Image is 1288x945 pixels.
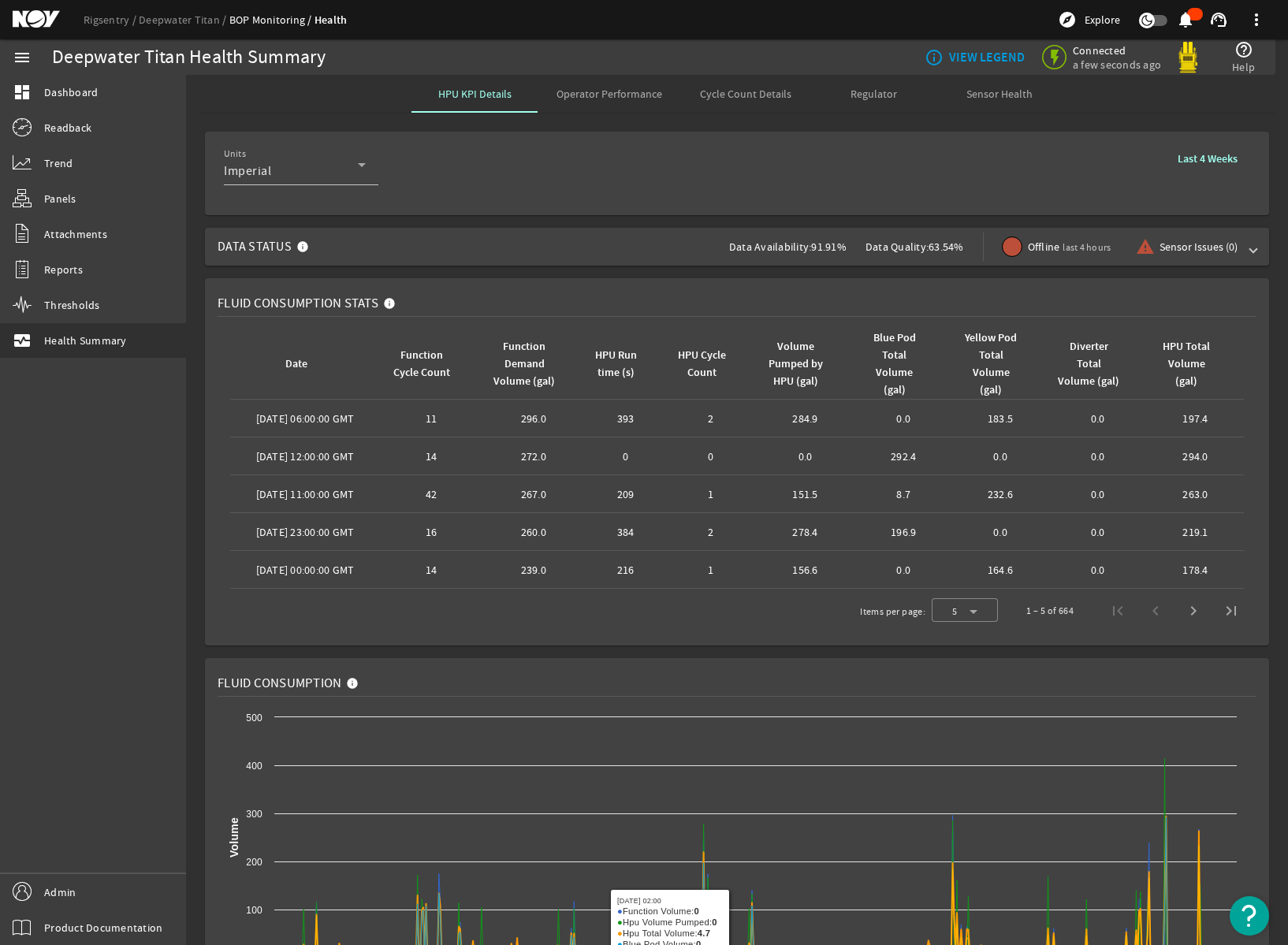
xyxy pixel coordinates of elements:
div: 0.0 [862,411,946,426]
div: 0 [672,448,749,464]
span: HPU KPI Details [438,88,512,99]
div: Items per page: [860,604,925,619]
span: Admin [44,884,76,900]
span: Explore [1085,12,1120,28]
mat-expansion-panel-header: Data StatusData Availability:91.91%Data Quality:63.54%Offlinelast 4 hoursSensor Issues (0) [205,228,1269,266]
span: Dashboard [44,84,98,100]
div: 294.0 [1153,448,1238,464]
div: Deepwater Titan Health Summary [52,50,326,65]
div: [DATE] 12:00:00 GMT [236,448,374,464]
div: 0.0 [1055,524,1141,540]
span: Reports [44,262,83,277]
div: 2 [672,411,749,426]
mat-icon: monitor_heart [13,331,32,350]
span: Offline [1028,239,1111,255]
span: Trend [44,155,73,171]
div: Function Cycle Count [389,347,456,381]
div: 0.0 [1055,411,1141,426]
div: HPU Total Volume (gal) [1156,338,1217,390]
button: more_vert [1238,1,1275,39]
b: Last 4 Weeks [1178,151,1238,166]
div: 272.0 [489,448,579,464]
button: Explore [1052,7,1126,32]
span: Attachments [44,226,107,242]
text: 200 [246,857,262,868]
div: 14 [386,448,476,464]
div: 2 [672,524,749,540]
div: Diverter Total Volume (gal) [1057,338,1120,390]
div: 14 [386,562,476,578]
button: Last page [1212,592,1250,630]
mat-icon: info_outline [925,48,937,67]
a: Deepwater Titan [139,13,229,27]
span: Connected [1073,43,1161,58]
div: HPU Run time (s) [594,347,640,381]
div: 278.4 [761,524,849,540]
div: HPU Total Volume (gal) [1153,338,1231,390]
div: Yellow Pod Total Volume (gal) [961,329,1022,399]
a: Rigsentry [84,13,139,27]
button: Last 4 Weeks [1165,144,1250,173]
div: 232.6 [959,486,1043,502]
span: a few seconds ago [1073,58,1161,72]
div: Yellow Pod Total Volume (gal) [959,329,1037,399]
div: 239.0 [489,562,579,578]
img: Yellowpod.svg [1172,42,1204,73]
div: 183.5 [959,411,1043,426]
div: [DATE] 11:00:00 GMT [236,486,374,502]
div: Date [236,355,367,373]
div: [DATE] 00:00:00 GMT [236,562,374,578]
text: 300 [246,809,262,820]
text: 400 [246,761,262,772]
span: Fluid Consumption [218,675,341,691]
span: Data Availability: [729,240,812,254]
div: Function Demand Volume (gal) [491,338,558,390]
mat-panel-title: Data Status [218,228,315,266]
div: 393 [591,411,661,426]
div: 156.6 [761,562,849,578]
div: 42 [386,486,476,502]
div: 263.0 [1153,486,1238,502]
span: Panels [44,191,76,206]
div: 11 [386,411,476,426]
mat-icon: support_agent [1209,10,1228,29]
div: 0.0 [959,448,1043,464]
a: BOP Monitoring [229,13,315,27]
mat-icon: notifications [1176,10,1195,29]
button: Sensor Issues (0) [1130,233,1244,261]
span: Thresholds [44,297,100,313]
span: 63.54% [929,240,964,254]
div: 292.4 [862,448,946,464]
div: Diverter Total Volume (gal) [1055,338,1134,390]
text: Volume [228,817,240,858]
div: 0.0 [1055,562,1141,578]
span: Health Summary [44,333,127,348]
div: HPU Cycle Count [675,347,728,381]
div: 1 [672,486,749,502]
div: 0.0 [1055,448,1141,464]
div: 209 [591,486,661,502]
a: Health [315,13,348,28]
div: 0.0 [1055,486,1141,502]
div: Volume Pumped by HPU (gal) [761,338,843,390]
span: Readback [44,120,91,136]
div: 197.4 [1153,411,1238,426]
button: Next page [1174,592,1212,630]
div: Function Demand Volume (gal) [489,338,572,390]
span: last 4 hours [1063,241,1111,254]
mat-icon: dashboard [13,83,32,102]
div: Volume Pumped by HPU (gal) [764,338,828,390]
div: Blue Pod Total Volume (gal) [862,329,940,399]
div: 260.0 [489,524,579,540]
mat-icon: help_outline [1234,40,1253,59]
span: Cycle Count Details [700,88,791,99]
button: Open Resource Center [1230,896,1269,936]
div: 267.0 [489,486,579,502]
text: 100 [246,905,262,916]
div: [DATE] 06:00:00 GMT [236,411,374,426]
span: Regulator [851,88,897,99]
div: HPU Cycle Count [672,347,743,381]
div: HPU Run time (s) [591,347,654,381]
button: VIEW LEGEND [918,43,1031,72]
span: Sensor Issues (0) [1160,239,1238,255]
